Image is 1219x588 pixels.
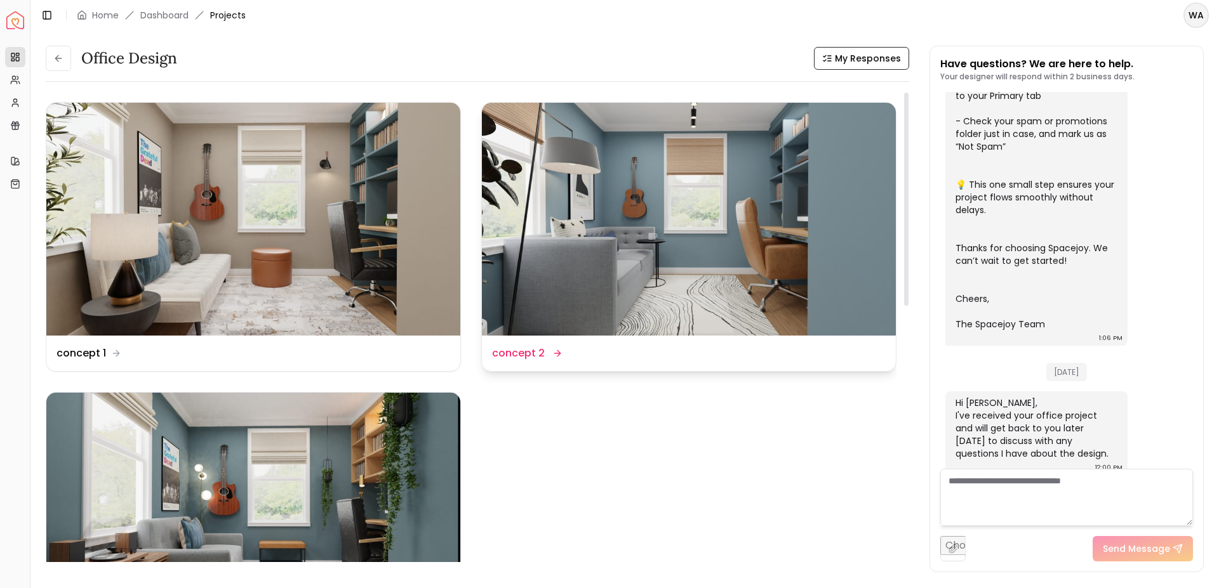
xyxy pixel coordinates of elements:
[46,102,461,372] a: concept 1concept 1
[1183,3,1209,28] button: WA
[92,9,119,22] a: Home
[140,9,189,22] a: Dashboard
[210,9,246,22] span: Projects
[940,72,1135,82] p: Your designer will respond within 2 business days.
[492,346,545,361] dd: concept 2
[1099,332,1122,344] div: 1:06 PM
[956,396,1115,460] div: Hi [PERSON_NAME], I've received your office project and will get back to you later [DATE] to disc...
[814,47,909,70] button: My Responses
[57,346,106,361] dd: concept 1
[482,103,896,336] img: concept 2
[1185,4,1208,27] span: WA
[1095,461,1122,474] div: 12:00 PM
[481,102,896,372] a: concept 2concept 2
[1046,363,1087,381] span: [DATE]
[940,56,1135,72] p: Have questions? We are here to help.
[81,48,177,69] h3: Office design
[77,9,246,22] nav: breadcrumb
[6,11,24,29] a: Spacejoy
[835,52,901,65] span: My Responses
[46,103,460,336] img: concept 1
[6,11,24,29] img: Spacejoy Logo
